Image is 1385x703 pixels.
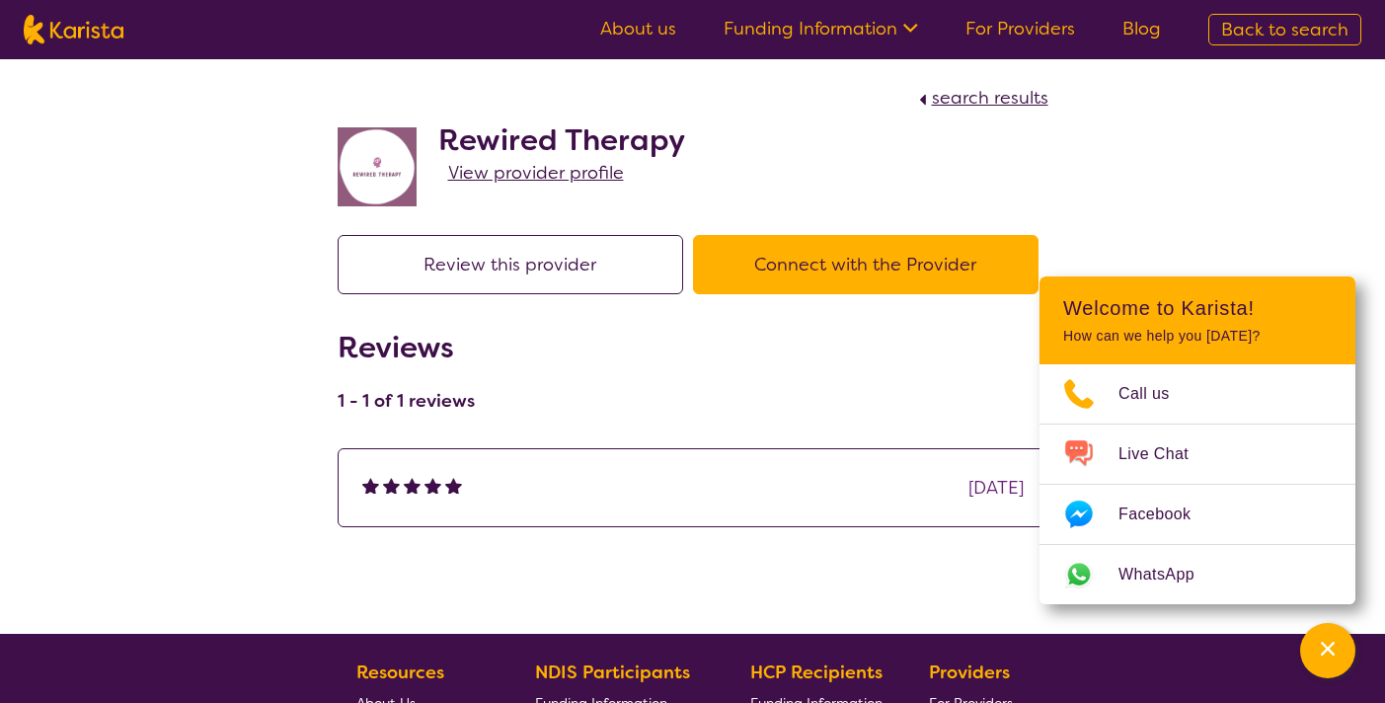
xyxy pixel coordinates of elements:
button: Review this provider [338,235,683,294]
img: fullstar [424,477,441,494]
div: [DATE] [968,473,1024,503]
a: View provider profile [448,158,624,188]
h4: 1 - 1 of 1 reviews [338,389,475,413]
ul: Choose channel [1039,364,1355,604]
span: View provider profile [448,161,624,185]
b: NDIS Participants [535,661,690,684]
span: search results [932,86,1048,110]
button: Channel Menu [1300,623,1355,678]
img: fullstar [404,477,421,494]
img: Karista logo [24,15,123,44]
a: About us [600,17,676,40]
a: For Providers [965,17,1075,40]
a: Review this provider [338,253,693,276]
button: Connect with the Provider [693,235,1039,294]
h2: Welcome to Karista! [1063,296,1332,320]
img: jovdti8ilrgkpezhq0s9.png [338,127,417,206]
b: HCP Recipients [750,661,883,684]
b: Resources [356,661,444,684]
img: fullstar [383,477,400,494]
b: Providers [929,661,1010,684]
img: fullstar [445,477,462,494]
span: Back to search [1221,18,1348,41]
a: Funding Information [724,17,918,40]
a: Connect with the Provider [693,253,1048,276]
a: Back to search [1208,14,1361,45]
h2: Reviews [338,330,475,365]
span: WhatsApp [1118,560,1218,589]
span: Facebook [1118,500,1214,529]
a: Blog [1122,17,1161,40]
span: Call us [1118,379,1193,409]
img: fullstar [362,477,379,494]
p: How can we help you [DATE]? [1063,328,1332,345]
div: Channel Menu [1039,276,1355,604]
a: search results [914,86,1048,110]
a: Web link opens in a new tab. [1039,545,1355,604]
span: Live Chat [1118,439,1212,469]
h2: Rewired Therapy [438,122,685,158]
